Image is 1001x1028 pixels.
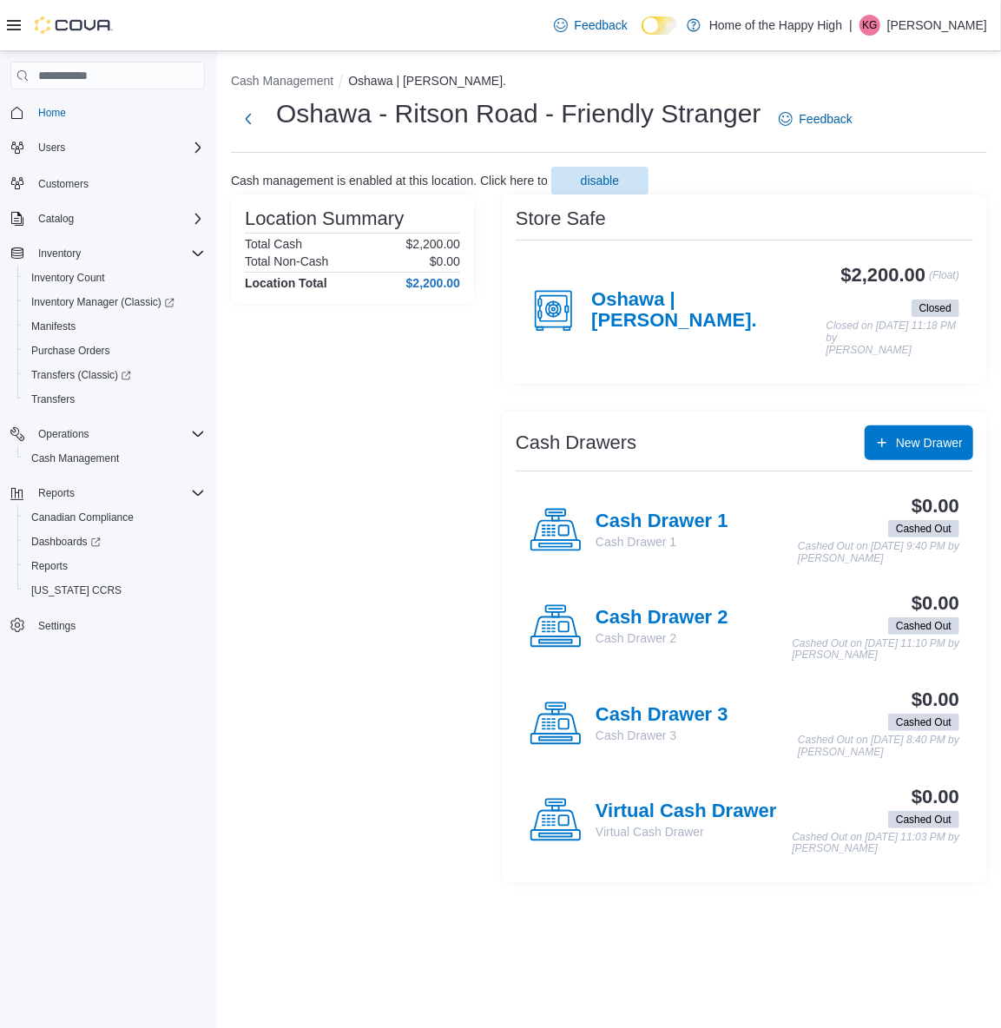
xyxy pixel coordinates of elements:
[24,267,205,288] span: Inventory Count
[38,141,65,155] span: Users
[31,172,205,194] span: Customers
[31,511,134,524] span: Canadian Compliance
[3,241,212,266] button: Inventory
[896,715,952,730] span: Cashed Out
[231,102,266,136] button: Next
[841,265,926,286] h3: $2,200.00
[596,629,728,647] p: Cash Drawer 2
[31,137,72,158] button: Users
[800,110,853,128] span: Feedback
[31,344,110,358] span: Purchase Orders
[798,541,959,564] p: Cashed Out on [DATE] 9:40 PM by [PERSON_NAME]
[31,102,205,123] span: Home
[24,507,205,528] span: Canadian Compliance
[17,363,212,387] a: Transfers (Classic)
[31,451,119,465] span: Cash Management
[231,74,333,88] button: Cash Management
[551,167,649,194] button: disable
[245,237,302,251] h6: Total Cash
[31,243,205,264] span: Inventory
[581,172,619,189] span: disable
[231,174,548,188] p: Cash management is enabled at this location. Click here to
[17,266,212,290] button: Inventory Count
[3,613,212,638] button: Settings
[912,787,959,807] h3: $0.00
[31,102,73,123] a: Home
[245,276,327,290] h4: Location Total
[17,578,212,603] button: [US_STATE] CCRS
[896,618,952,634] span: Cashed Out
[406,276,460,290] h4: $2,200.00
[888,811,959,828] span: Cashed Out
[31,615,205,636] span: Settings
[17,387,212,412] button: Transfers
[596,823,777,840] p: Virtual Cash Drawer
[17,446,212,471] button: Cash Management
[547,8,635,43] a: Feedback
[849,15,853,36] p: |
[709,15,842,36] p: Home of the Happy High
[24,556,75,577] a: Reports
[596,704,728,727] h4: Cash Drawer 3
[348,74,506,88] button: Oshawa | [PERSON_NAME].
[31,616,82,636] a: Settings
[38,427,89,441] span: Operations
[31,483,82,504] button: Reports
[31,295,175,309] span: Inventory Manager (Classic)
[24,292,205,313] span: Inventory Manager (Classic)
[245,254,329,268] h6: Total Non-Cash
[276,96,761,131] h1: Oshawa - Ritson Road - Friendly Stranger
[24,448,205,469] span: Cash Management
[826,320,959,356] p: Closed on [DATE] 11:18 PM by [PERSON_NAME]
[31,583,122,597] span: [US_STATE] CCRS
[24,531,108,552] a: Dashboards
[10,93,205,683] nav: Complex example
[31,535,101,549] span: Dashboards
[31,424,205,445] span: Operations
[31,559,68,573] span: Reports
[38,619,76,633] span: Settings
[912,689,959,710] h3: $0.00
[24,580,205,601] span: Washington CCRS
[596,801,777,823] h4: Virtual Cash Drawer
[3,170,212,195] button: Customers
[24,556,205,577] span: Reports
[38,177,89,191] span: Customers
[596,511,728,533] h4: Cash Drawer 1
[24,507,141,528] a: Canadian Compliance
[31,208,205,229] span: Catalog
[24,316,205,337] span: Manifests
[38,212,74,226] span: Catalog
[591,289,826,333] h4: Oshawa | [PERSON_NAME].
[17,339,212,363] button: Purchase Orders
[17,290,212,314] a: Inventory Manager (Classic)
[865,425,973,460] button: New Drawer
[859,15,880,36] div: Kate Goodman
[17,505,212,530] button: Canadian Compliance
[3,100,212,125] button: Home
[24,448,126,469] a: Cash Management
[596,607,728,629] h4: Cash Drawer 2
[31,271,105,285] span: Inventory Count
[24,292,181,313] a: Inventory Manager (Classic)
[430,254,460,268] p: $0.00
[929,265,959,296] p: (Float)
[792,638,959,662] p: Cashed Out on [DATE] 11:10 PM by [PERSON_NAME]
[406,237,460,251] p: $2,200.00
[896,434,963,451] span: New Drawer
[24,340,205,361] span: Purchase Orders
[35,16,113,34] img: Cova
[24,340,117,361] a: Purchase Orders
[792,832,959,855] p: Cashed Out on [DATE] 11:03 PM by [PERSON_NAME]
[231,72,987,93] nav: An example of EuiBreadcrumbs
[772,102,859,136] a: Feedback
[642,16,678,35] input: Dark Mode
[24,389,82,410] a: Transfers
[912,496,959,517] h3: $0.00
[596,533,728,550] p: Cash Drawer 1
[912,300,959,317] span: Closed
[516,432,636,453] h3: Cash Drawers
[245,208,404,229] h3: Location Summary
[862,15,877,36] span: KG
[896,812,952,827] span: Cashed Out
